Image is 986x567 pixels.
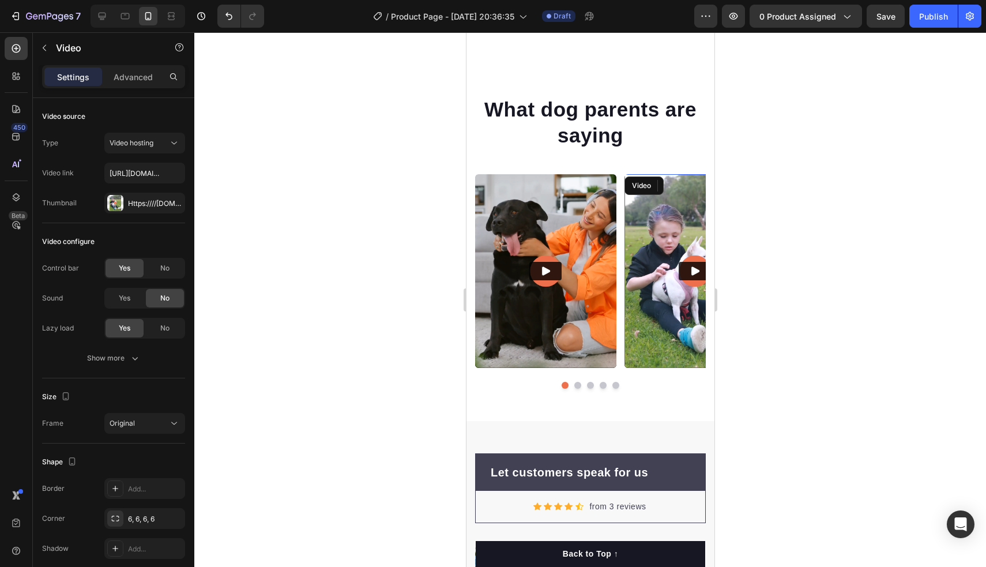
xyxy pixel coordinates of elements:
[119,263,130,273] span: Yes
[466,32,714,567] iframe: Design area
[867,5,905,28] button: Save
[212,230,244,248] button: Play
[108,350,115,356] button: Dot
[87,352,141,364] div: Show more
[386,10,389,22] span: /
[163,148,187,159] div: Video
[160,293,170,303] span: No
[42,418,63,429] div: Frame
[42,513,65,524] div: Corner
[158,142,299,336] img: Alt image
[110,419,135,427] span: Original
[9,211,28,220] div: Beta
[876,12,895,21] span: Save
[42,138,58,148] div: Type
[11,123,28,132] div: 450
[42,543,69,554] div: Shadow
[217,5,264,28] div: Undo/Redo
[104,413,185,434] button: Original
[56,41,154,55] p: Video
[146,350,153,356] button: Dot
[104,133,185,153] button: Video hosting
[42,483,65,494] div: Border
[128,484,182,494] div: Add...
[24,431,182,449] p: Let customers speak for us
[919,10,948,22] div: Publish
[160,323,170,333] span: No
[42,168,74,178] div: Video link
[128,514,182,524] div: 6, 6, 6, 6
[759,10,836,22] span: 0 product assigned
[121,350,127,356] button: Dot
[110,138,153,147] span: Video hosting
[104,163,185,183] input: Insert video url here
[128,544,182,554] div: Add...
[750,5,862,28] button: 0 product assigned
[160,263,170,273] span: No
[42,236,95,247] div: Video configure
[5,5,86,28] button: 7
[123,468,179,480] p: from 3 reviews
[42,111,85,122] div: Video source
[42,389,73,405] div: Size
[95,350,102,356] button: Dot
[76,9,81,23] p: 7
[42,293,63,303] div: Sound
[57,71,89,83] p: Settings
[947,510,974,538] div: Open Intercom Messenger
[133,350,140,356] button: Dot
[9,509,239,535] button: Back to Top ↑
[42,348,185,369] button: Show more
[42,198,77,208] div: Thumbnail
[554,11,571,21] span: Draft
[909,5,958,28] button: Publish
[42,455,79,470] div: Shape
[119,293,130,303] span: Yes
[42,263,79,273] div: Control bar
[114,71,153,83] p: Advanced
[42,323,74,333] div: Lazy load
[119,323,130,333] span: Yes
[128,198,182,209] div: Https:////[DOMAIN_NAME][URL]
[391,10,514,22] span: Product Page - [DATE] 20:36:35
[96,516,152,528] div: Back to Top ↑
